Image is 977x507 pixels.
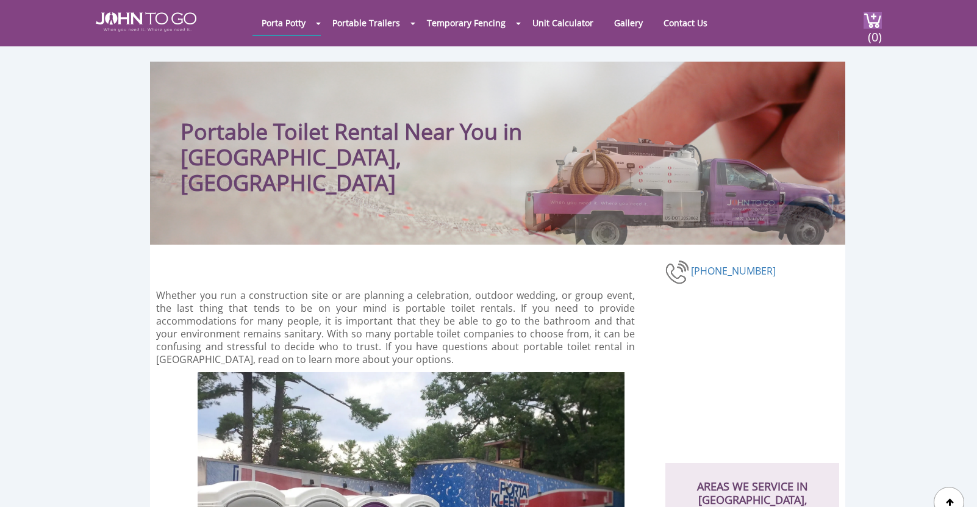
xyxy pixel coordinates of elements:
[691,264,776,277] a: [PHONE_NUMBER]
[864,12,882,29] img: cart a
[510,131,839,245] img: Truck
[654,11,717,35] a: Contact Us
[418,11,515,35] a: Temporary Fencing
[252,11,315,35] a: Porta Potty
[605,11,652,35] a: Gallery
[96,12,196,32] img: JOHN to go
[181,86,574,196] h1: Portable Toilet Rental Near You in [GEOGRAPHIC_DATA], [GEOGRAPHIC_DATA]
[928,458,977,507] button: Live Chat
[867,19,882,45] span: (0)
[523,11,603,35] a: Unit Calculator
[323,11,409,35] a: Portable Trailers
[665,259,691,286] img: phone-number
[156,289,635,366] p: Whether you run a construction site or are planning a celebration, outdoor wedding, or group even...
